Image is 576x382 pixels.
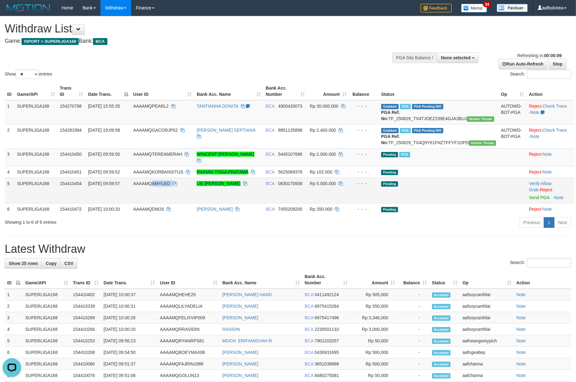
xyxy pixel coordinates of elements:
[5,335,23,347] td: 5
[71,370,101,381] td: 154410076
[398,324,430,335] td: -
[64,261,73,266] span: CSV
[220,271,302,289] th: Bank Acc. Name: activate to sort column ascending
[529,195,549,200] a: Send PGA
[499,100,526,125] td: AUTOWD-BOT-PGA
[5,178,14,203] td: 5
[310,181,336,186] span: Rp 5.000.000
[517,53,562,58] span: Refreshing in:
[310,128,336,133] span: Rp 2.400.000
[516,338,526,343] a: Note
[379,124,499,148] td: TF_250829_TX4Q9Y61FNZTFFYF1OPD
[5,70,52,79] label: Show entries
[71,312,101,324] td: 154410269
[23,347,71,358] td: SUPERLIGA168
[222,338,272,343] a: MOCH. ERRYANSYAH R
[352,127,376,133] div: - - -
[315,361,339,366] span: Copy 3651038888 to clipboard
[60,181,82,186] span: 154410454
[5,271,23,289] th: ID: activate to sort column descending
[60,207,82,212] span: 154410472
[381,181,398,187] span: Pending
[133,104,169,109] span: AAAAMQPEARL2
[5,124,14,148] td: 2
[88,128,120,133] span: [DATE] 19:09:58
[42,258,61,269] a: Copy
[23,358,71,370] td: SUPERLIGA168
[14,166,57,178] td: SUPERLIGA168
[60,128,82,133] span: 154281994
[9,261,38,266] span: Show 25 rows
[315,350,339,355] span: Copy 0430931695 to clipboard
[305,350,313,355] span: BCA
[101,289,158,301] td: [DATE] 10:00:37
[305,315,313,320] span: BCA
[516,350,526,355] a: Note
[5,312,23,324] td: 3
[263,82,307,100] th: Bank Acc. Number: activate to sort column ascending
[379,100,499,125] td: TF_250829_TX4TJOEZ239E4GJA3BUJ
[86,82,131,100] th: Date Trans.: activate to sort column descending
[157,335,220,347] td: AAAAMQRYANRPS81
[222,315,258,320] a: [PERSON_NAME]
[350,324,398,335] td: Rp 3,000,000
[222,361,258,366] a: [PERSON_NAME]
[23,312,71,324] td: SUPERLIGA168
[315,315,339,320] span: Copy 6975417496 to clipboard
[543,104,567,109] a: Check Trans
[71,324,101,335] td: 154410266
[540,187,553,192] a: Reject
[460,347,514,358] td: aafngealtep
[379,82,499,100] th: Status
[469,140,496,146] span: Vendor URL: https://trx4.1velocity.biz
[71,289,101,301] td: 154410402
[526,82,574,100] th: Action
[519,217,544,228] a: Previous
[460,301,514,312] td: aafsoycanthlai
[530,134,539,139] a: Note
[5,22,378,35] h1: Withdraw List
[23,335,71,347] td: SUPERLIGA168
[544,217,554,228] a: 1
[305,292,313,297] span: BCA
[5,258,42,269] a: Show 25 rows
[157,358,220,370] td: AAAAMQFAJRIN1988
[5,243,571,255] h1: Latest Withdraw
[350,370,398,381] td: Rp 50,000
[529,169,541,174] a: Reject
[526,178,574,203] td: · ·
[499,124,526,148] td: AUTOWD-BOT-PGA
[399,152,410,157] span: Marked by aafsoycanthlai
[398,289,430,301] td: -
[441,55,471,60] span: None selected
[526,148,574,166] td: ·
[529,181,551,192] a: Allow Grab
[71,347,101,358] td: 154410208
[432,292,451,298] span: Accepted
[398,358,430,370] td: -
[315,373,339,378] span: Copy 8480275081 to clipboard
[467,116,494,122] span: Vendor URL: https://trx4.1velocity.biz
[60,258,77,269] a: CSV
[266,128,274,133] span: BCA
[197,152,254,157] a: WINCENT [PERSON_NAME]
[310,207,332,212] span: Rp 350.000
[194,82,263,100] th: Bank Acc. Name: activate to sort column ascending
[278,207,303,212] span: Copy 7455209200 to clipboard
[133,181,170,186] span: AAAAMQAMYLEO
[315,338,339,343] span: Copy 7901203257 to clipboard
[499,82,526,100] th: Op: activate to sort column ascending
[510,70,571,79] label: Search:
[315,304,339,309] span: Copy 6975415264 to clipboard
[527,258,571,267] input: Search:
[23,289,71,301] td: SUPERLIGA168
[421,4,452,12] img: Feedback.jpg
[381,152,398,157] span: Pending
[352,151,376,157] div: - - -
[197,128,255,133] a: [PERSON_NAME] SEPTIANA
[88,104,120,109] span: [DATE] 15:55:35
[352,103,376,109] div: - - -
[60,169,82,174] span: 154410451
[460,324,514,335] td: aafsoycanthlai
[14,203,57,215] td: SUPERLIGA168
